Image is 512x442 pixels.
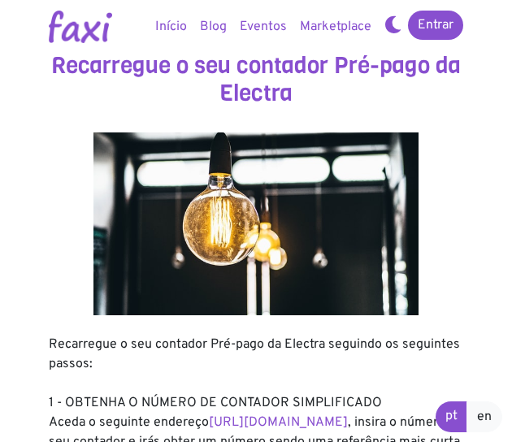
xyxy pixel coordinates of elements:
a: en [466,401,502,432]
img: energy.jpg [93,132,419,315]
a: Entrar [408,11,463,40]
a: Blog [193,11,233,43]
a: Início [149,11,193,43]
a: [URL][DOMAIN_NAME] [209,414,348,431]
a: pt [436,401,467,432]
h3: Recarregue o seu contador Pré-pago da Electra [49,52,463,106]
a: Eventos [233,11,293,43]
img: Logotipo Faxi Online [49,11,112,43]
a: Marketplace [293,11,378,43]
